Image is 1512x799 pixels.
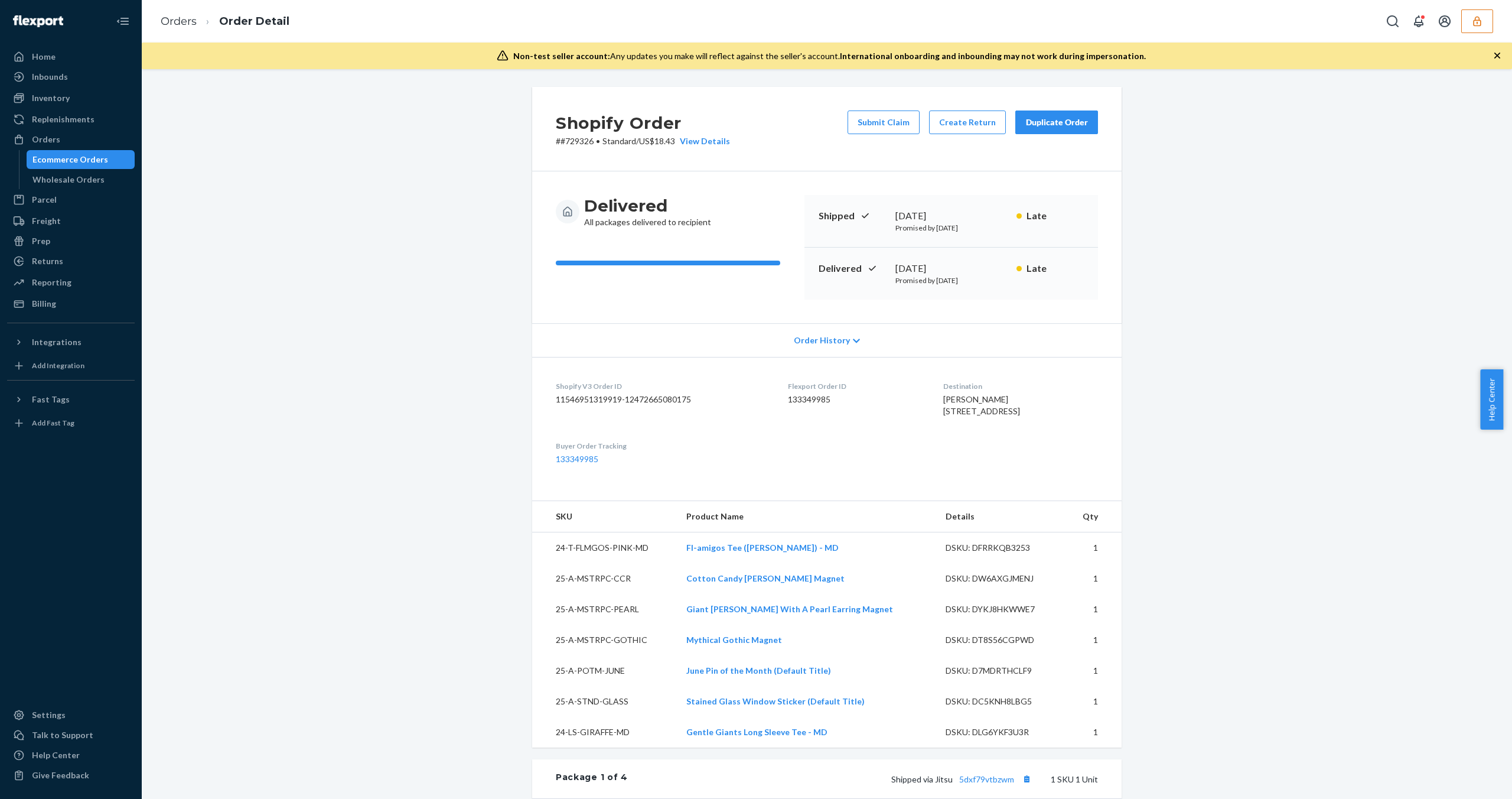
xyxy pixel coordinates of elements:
a: Order Detail [219,15,289,28]
a: Billing [7,294,135,313]
p: Shipped [819,209,886,223]
a: June Pin of the Month (Default Title) [686,665,831,675]
img: Flexport logo [13,15,63,27]
button: Open notifications [1407,9,1430,33]
span: [PERSON_NAME] [STREET_ADDRESS] [943,394,1020,416]
dt: Flexport Order ID [788,381,924,391]
td: 1 [1066,563,1122,594]
td: 1 [1066,594,1122,625]
span: Standard [602,136,636,146]
button: Duplicate Order [1015,111,1098,134]
div: Orders [32,134,60,145]
p: Promised by [DATE] [895,223,1007,233]
p: Promised by [DATE] [895,275,1007,285]
div: Add Integration [32,360,84,371]
button: Create Return [929,111,1006,134]
div: Ecommerce Orders [32,154,108,165]
button: Submit Claim [848,111,920,134]
a: Freight [7,212,135,230]
a: Inbounds [7,67,135,86]
div: Parcel [32,194,57,206]
button: Fast Tags [7,390,135,409]
span: Non-test seller account: [513,51,610,61]
div: Prep [32,235,50,247]
td: 25-A-MSTRPC-PEARL [532,594,677,625]
a: Talk to Support [7,726,135,745]
td: 1 [1066,717,1122,748]
div: Inventory [32,92,70,104]
h2: Shopify Order [556,111,730,135]
button: View Details [675,135,730,147]
div: Home [32,51,56,63]
button: Close Navigation [111,9,135,33]
td: 25-A-POTM-JUNE [532,655,677,686]
div: [DATE] [895,262,1007,275]
a: Help Center [7,746,135,765]
button: Open account menu [1433,9,1456,33]
div: Billing [32,298,56,310]
a: Fl-amigos Tee ([PERSON_NAME]) - MD [686,543,839,553]
td: 1 [1066,655,1122,686]
div: Duplicate Order [1025,116,1088,128]
td: 25-A-STND-GLASS [532,686,677,717]
div: Settings [32,709,66,721]
div: DSKU: DYKJ8HKWWE7 [946,603,1057,615]
p: Late [1027,209,1084,223]
button: Copy tracking number [1019,771,1034,787]
td: 24-LS-GIRAFFE-MD [532,717,677,748]
h3: Delivered [584,195,711,216]
a: Prep [7,232,135,251]
div: Returns [32,255,63,267]
div: Wholesale Orders [32,174,105,186]
div: Give Feedback [32,769,89,781]
td: 25-A-MSTRPC-CCR [532,563,677,594]
a: Stained Glass Window Sticker (Default Title) [686,696,865,706]
td: 1 [1066,625,1122,655]
a: Wholesale Orders [27,170,135,189]
a: Orders [161,15,197,28]
a: Ecommerce Orders [27,150,135,169]
div: Help Center [32,749,80,761]
th: Product Name [677,501,936,532]
a: Cotton Candy [PERSON_NAME] Magnet [686,573,845,583]
div: DSKU: D7MDRTHCLF9 [946,665,1057,677]
p: Delivered [819,262,886,275]
dt: Destination [943,381,1098,391]
dt: Shopify V3 Order ID [556,381,769,391]
button: Open Search Box [1381,9,1405,33]
span: • [596,136,600,146]
dt: Buyer Order Tracking [556,441,769,451]
div: [DATE] [895,209,1007,223]
button: Integrations [7,333,135,352]
th: SKU [532,501,677,532]
ol: breadcrumbs [151,4,299,39]
a: Replenishments [7,110,135,129]
th: Qty [1066,501,1122,532]
div: Integrations [32,336,82,348]
div: 1 SKU 1 Unit [628,771,1098,787]
dd: 133349985 [788,394,924,405]
th: Details [936,501,1066,532]
a: Gentle Giants Long Sleeve Tee - MD [686,727,827,737]
div: Inbounds [32,71,68,83]
div: Fast Tags [32,394,70,405]
div: Any updates you make will reflect against the seller's account. [513,50,1146,62]
span: Shipped via Jitsu [891,774,1034,784]
a: Mythical Gothic Magnet [686,635,782,645]
td: 1 [1066,686,1122,717]
a: Add Integration [7,356,135,375]
a: Reporting [7,273,135,292]
div: DSKU: DC5KNH8LBG5 [946,696,1057,707]
a: Returns [7,252,135,271]
td: 25-A-MSTRPC-GOTHIC [532,625,677,655]
a: Inventory [7,89,135,108]
button: Help Center [1480,369,1503,430]
p: # #729326 / US$18.43 [556,135,730,147]
div: DSKU: DLG6YKF3U3R [946,726,1057,738]
div: Replenishments [32,113,94,125]
div: DSKU: DFRRKQB3253 [946,542,1057,554]
td: 24-T-FLMGOS-PINK-MD [532,532,677,564]
p: Late [1027,262,1084,275]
